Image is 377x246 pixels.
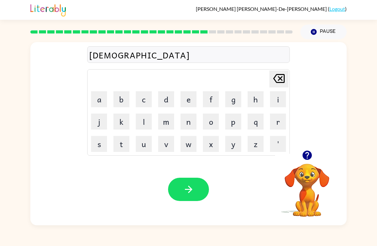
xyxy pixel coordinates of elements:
[113,136,129,152] button: t
[136,91,152,107] button: c
[270,114,286,130] button: r
[181,114,196,130] button: n
[113,91,129,107] button: b
[113,114,129,130] button: k
[91,114,107,130] button: j
[270,91,286,107] button: i
[136,114,152,130] button: l
[196,6,347,12] div: ( )
[158,136,174,152] button: v
[270,136,286,152] button: '
[225,91,241,107] button: g
[136,136,152,152] button: u
[248,136,264,152] button: z
[158,114,174,130] button: m
[329,6,345,12] a: Logout
[30,3,66,17] img: Literably
[203,136,219,152] button: x
[91,91,107,107] button: a
[225,114,241,130] button: p
[248,114,264,130] button: q
[275,154,339,218] video: Your browser must support playing .mp4 files to use Literably. Please try using another browser.
[248,91,264,107] button: h
[300,25,347,39] button: Pause
[203,114,219,130] button: o
[196,6,328,12] span: [PERSON_NAME] [PERSON_NAME]-De-[PERSON_NAME]
[91,136,107,152] button: s
[181,136,196,152] button: w
[181,91,196,107] button: e
[225,136,241,152] button: y
[89,48,288,62] div: [DEMOGRAPHIC_DATA]
[203,91,219,107] button: f
[158,91,174,107] button: d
